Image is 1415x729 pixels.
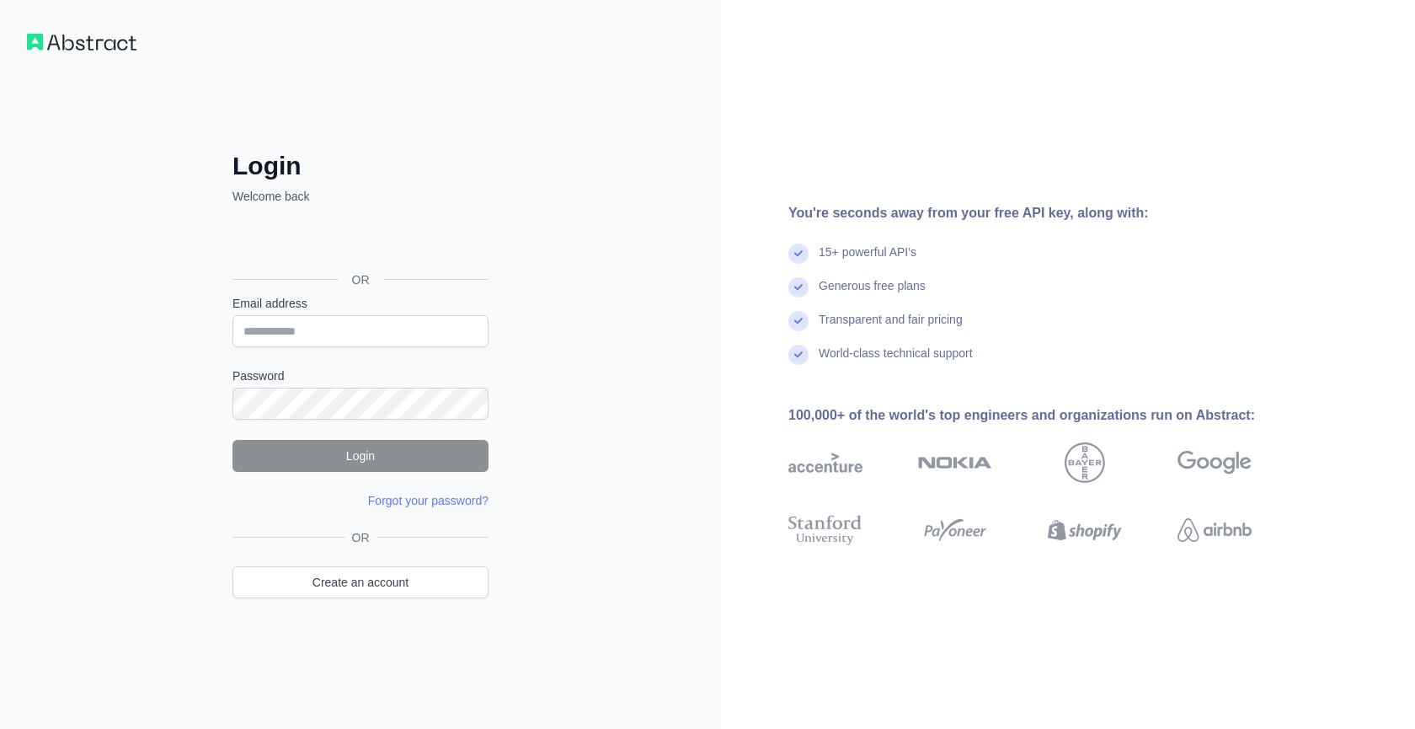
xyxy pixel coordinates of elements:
[1065,442,1105,483] img: bayer
[345,529,376,546] span: OR
[918,512,992,549] img: payoneer
[788,405,1306,426] div: 100,000+ of the world's top engineers and organizations run on Abstract:
[918,442,992,483] img: nokia
[339,271,383,288] span: OR
[232,566,489,598] a: Create an account
[819,277,926,311] div: Generous free plans
[368,494,489,507] a: Forgot your password?
[788,442,862,483] img: accenture
[232,367,489,384] label: Password
[788,345,809,365] img: check mark
[224,223,494,260] iframe: Sign in with Google Button
[27,34,136,51] img: Workflow
[1177,512,1252,549] img: airbnb
[788,512,862,549] img: stanford university
[1048,512,1122,549] img: shopify
[819,311,963,345] div: Transparent and fair pricing
[788,203,1306,223] div: You're seconds away from your free API key, along with:
[788,311,809,331] img: check mark
[819,244,916,277] div: 15+ powerful API's
[232,440,489,472] button: Login
[788,244,809,264] img: check mark
[788,277,809,297] img: check mark
[232,188,489,205] p: Welcome back
[232,295,489,312] label: Email address
[1177,442,1252,483] img: google
[819,345,973,378] div: World-class technical support
[232,151,489,181] h2: Login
